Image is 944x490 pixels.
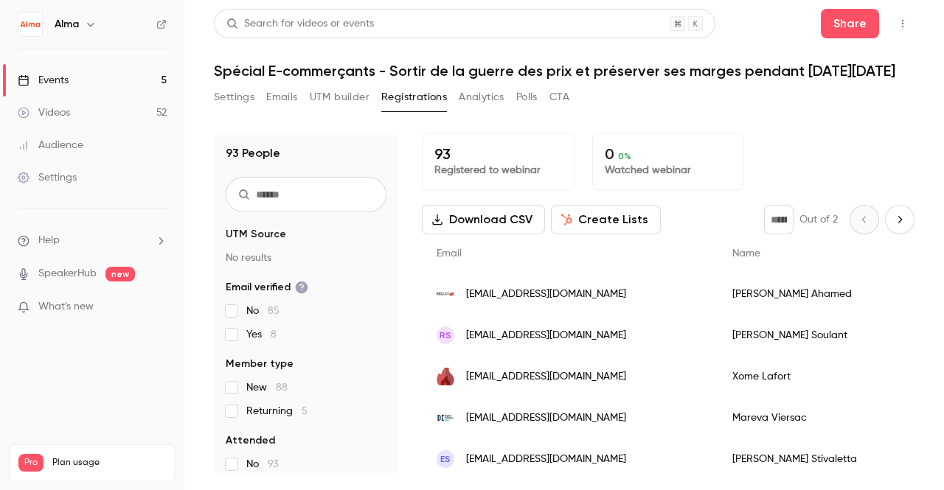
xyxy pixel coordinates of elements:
span: Help [38,233,60,248]
p: Registered to webinar [434,163,562,178]
span: Email [437,248,462,259]
span: Member type [226,357,294,371]
p: No results [226,251,386,265]
img: sas-lcdp.com [437,368,454,385]
div: [PERSON_NAME] Ahamed [718,273,927,315]
h6: Alma [55,17,79,32]
span: [EMAIL_ADDRESS][DOMAIN_NAME] [466,369,626,385]
span: Plan usage [52,457,166,469]
p: 93 [434,145,562,163]
span: RS [440,329,451,342]
span: No [246,457,278,472]
li: help-dropdown-opener [18,233,167,248]
span: New [246,380,288,395]
div: Events [18,73,69,88]
span: 93 [268,459,278,469]
button: Share [821,9,879,38]
span: UTM Source [226,227,286,242]
div: Search for videos or events [226,16,374,32]
span: 5 [302,406,308,416]
span: [EMAIL_ADDRESS][DOMAIN_NAME] [466,452,626,467]
span: new [105,267,135,281]
span: No [246,304,280,318]
button: Emails [266,85,297,109]
span: Name [732,248,760,259]
span: [EMAIL_ADDRESS][DOMAIN_NAME] [466,287,626,302]
div: Mareva Viersac [718,397,927,438]
span: Attended [226,433,275,448]
span: [EMAIL_ADDRESS][DOMAIN_NAME] [466,328,626,343]
span: Email verified [226,280,308,295]
div: Audience [18,138,83,153]
span: Pro [18,454,44,472]
p: 0 [605,145,732,163]
div: Settings [18,170,77,185]
span: Returning [246,404,308,419]
button: Download CSV [422,205,545,234]
img: live.fr [437,409,454,427]
p: Out of 2 [799,212,838,227]
span: [EMAIL_ADDRESS][DOMAIN_NAME] [466,410,626,426]
span: ES [440,452,451,466]
img: gmali.com [437,285,454,303]
button: Polls [516,85,538,109]
div: Videos [18,105,70,120]
span: 0 % [618,151,631,161]
button: Settings [214,85,254,109]
p: Watched webinar [605,163,732,178]
div: [PERSON_NAME] Stivaletta [718,438,927,480]
span: 85 [268,306,280,316]
button: Create Lists [551,205,661,234]
span: What's new [38,299,94,315]
span: 8 [271,329,277,340]
div: Xome Lafort [718,356,927,397]
button: Registrations [381,85,447,109]
img: Alma [18,13,42,36]
h1: 93 People [226,144,280,162]
span: 88 [276,382,288,393]
button: Next page [885,205,914,234]
button: CTA [549,85,569,109]
span: Yes [246,327,277,342]
button: UTM builder [310,85,369,109]
a: SpeakerHub [38,266,97,281]
button: Analytics [459,85,504,109]
div: [PERSON_NAME] Soulant [718,315,927,356]
h1: Spécial E-commerçants - Sortir de la guerre des prix et préserver ses marges pendant [DATE][DATE] [214,62,914,80]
